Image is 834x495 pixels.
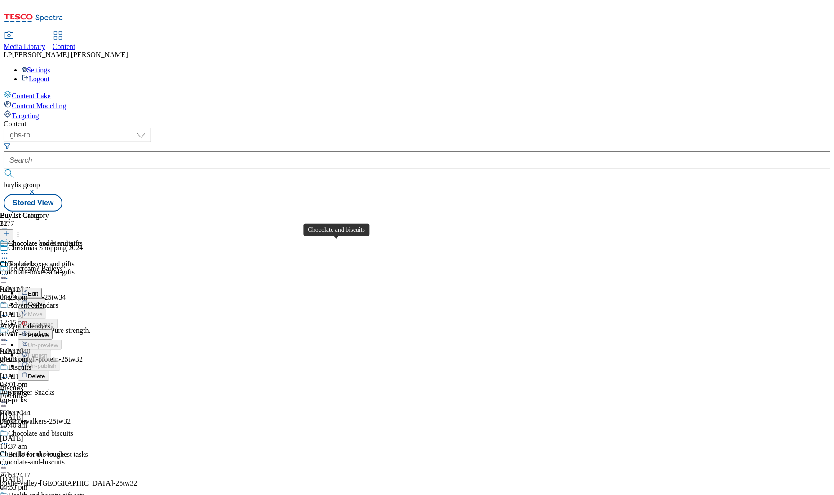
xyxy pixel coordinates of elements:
span: Content Lake [12,92,51,100]
div: Chocolate boxes and gifts [8,239,83,247]
span: Media Library [4,43,45,50]
a: Media Library [4,32,45,51]
a: Logout [22,75,49,83]
span: Content Modelling [12,102,66,110]
div: Clean protein. Pure strength. [8,327,91,335]
div: Content [4,120,830,128]
span: buylistgroup [4,181,40,189]
input: Search [4,151,830,169]
a: Targeting [4,110,830,120]
span: [PERSON_NAME] [PERSON_NAME] [12,51,128,58]
div: Chocolate and biscuits [8,429,73,438]
svg: Search Filters [4,142,11,150]
span: LP [4,51,12,58]
span: Content [53,43,75,50]
a: Content Modelling [4,100,830,110]
div: Advent calendars [8,301,58,309]
button: Stored View [4,194,62,212]
a: Content [53,32,75,51]
div: Brillo for the toughest tasks [8,451,88,459]
span: Targeting [12,112,39,119]
a: Settings [22,66,50,74]
a: Content Lake [4,90,830,100]
div: Biscuits [8,363,31,371]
